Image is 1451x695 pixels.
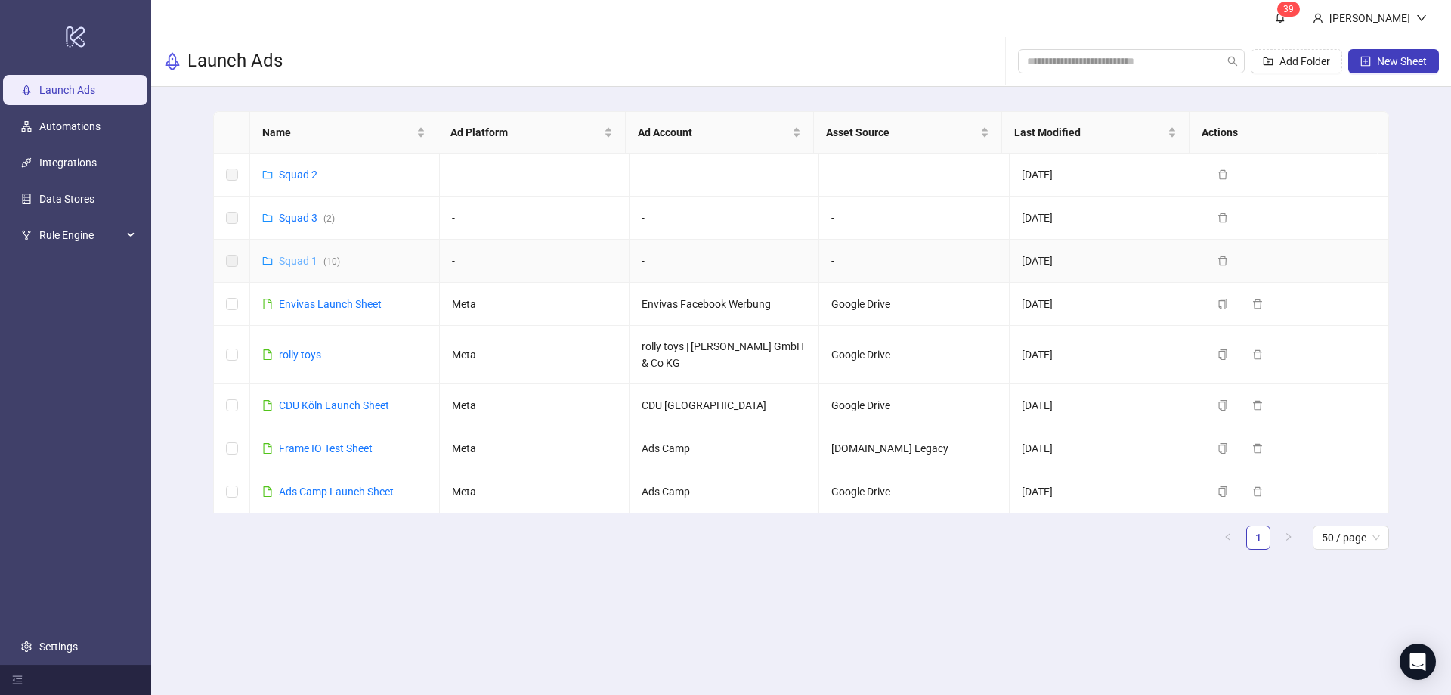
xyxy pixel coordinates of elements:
td: [DATE] [1010,154,1199,197]
span: Rule Engine [39,221,122,251]
span: delete [1252,349,1263,360]
span: file [262,349,273,360]
a: Automations [39,121,101,133]
span: menu-fold [12,675,23,685]
span: delete [1252,299,1263,309]
span: bell [1275,12,1285,23]
li: Next Page [1276,526,1301,550]
td: Google Drive [819,384,1009,427]
a: Data Stores [39,194,94,206]
span: Ad Account [638,124,789,141]
span: delete [1217,256,1228,266]
a: Integrations [39,157,97,169]
td: Meta [440,427,630,470]
span: 3 [1283,4,1289,14]
span: copy [1217,400,1228,411]
span: ( 10 ) [323,256,340,267]
div: [PERSON_NAME] [1323,10,1416,26]
span: plus-square [1360,56,1371,67]
td: [DATE] [1010,326,1199,384]
div: Page Size [1313,526,1389,550]
a: Settings [39,641,78,653]
a: rolly toys [279,349,321,361]
td: - [819,154,1009,197]
span: Add Folder [1279,55,1330,67]
span: copy [1217,349,1228,360]
td: Ads Camp [630,470,819,513]
span: 9 [1289,4,1294,14]
a: Squad 1(10) [279,255,340,267]
td: - [440,240,630,283]
li: Previous Page [1216,526,1240,550]
span: copy [1217,299,1228,309]
li: 1 [1246,526,1270,550]
td: [DATE] [1010,427,1199,470]
span: copy [1217,486,1228,497]
span: file [262,443,273,454]
td: [DOMAIN_NAME] Legacy [819,427,1009,470]
span: search [1227,56,1238,67]
a: 1 [1247,526,1270,549]
button: left [1216,526,1240,550]
td: Meta [440,384,630,427]
a: CDU Köln Launch Sheet [279,399,389,411]
a: Envivas Launch Sheet [279,298,382,310]
span: delete [1252,400,1263,411]
h3: Launch Ads [187,49,283,73]
td: - [819,197,1009,240]
button: Add Folder [1251,49,1342,73]
span: file [262,400,273,411]
span: delete [1217,169,1228,180]
td: [DATE] [1010,240,1199,283]
button: right [1276,526,1301,550]
td: Google Drive [819,326,1009,384]
td: - [630,197,819,240]
td: Meta [440,326,630,384]
td: [DATE] [1010,283,1199,326]
a: Frame IO Test Sheet [279,442,373,455]
span: right [1284,532,1293,541]
span: left [1224,532,1233,541]
th: Ad Platform [438,112,626,154]
td: - [819,240,1009,283]
th: Actions [1190,112,1378,154]
span: down [1416,13,1427,23]
span: Ad Platform [450,124,602,141]
a: Ads Camp Launch Sheet [279,486,394,498]
th: Ad Account [626,112,814,154]
button: New Sheet [1348,49,1439,73]
td: Envivas Facebook Werbung [630,283,819,326]
span: fork [21,231,32,241]
th: Last Modified [1002,112,1190,154]
td: Google Drive [819,283,1009,326]
span: file [262,486,273,497]
span: folder [262,213,273,223]
td: Ads Camp [630,427,819,470]
span: folder-add [1263,56,1273,67]
td: Google Drive [819,470,1009,513]
span: copy [1217,443,1228,454]
span: Name [262,124,413,141]
span: Asset Source [826,124,977,141]
span: rocket [163,52,181,70]
span: Last Modified [1014,124,1165,141]
td: Meta [440,470,630,513]
td: Meta [440,283,630,326]
span: delete [1217,213,1228,223]
span: New Sheet [1377,55,1427,67]
span: folder [262,256,273,266]
td: - [440,154,630,197]
div: Open Intercom Messenger [1400,644,1436,680]
td: rolly toys | [PERSON_NAME] GmbH & Co KG [630,326,819,384]
th: Asset Source [814,112,1002,154]
td: - [630,154,819,197]
td: [DATE] [1010,197,1199,240]
span: ( 2 ) [323,213,335,224]
span: folder [262,169,273,180]
sup: 39 [1277,2,1300,17]
span: delete [1252,443,1263,454]
td: [DATE] [1010,470,1199,513]
td: [DATE] [1010,384,1199,427]
a: Squad 2 [279,169,317,181]
a: Launch Ads [39,85,95,97]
